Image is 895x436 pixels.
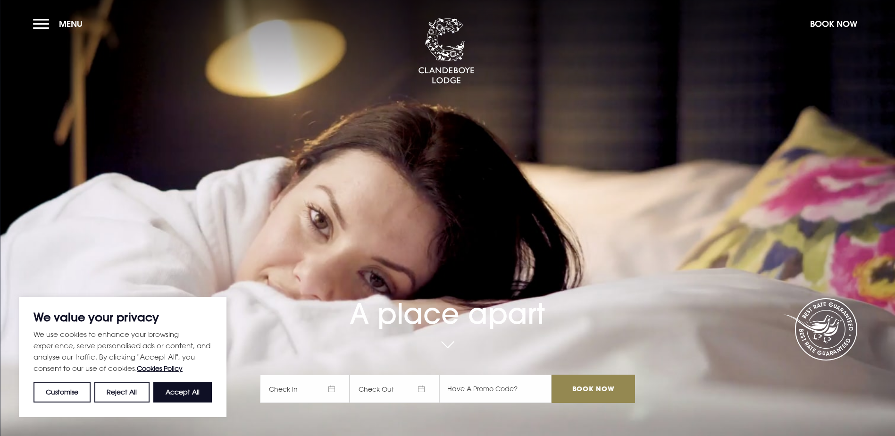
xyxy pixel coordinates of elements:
div: We value your privacy [19,297,226,417]
input: Book Now [552,375,635,403]
button: Book Now [805,14,862,34]
button: Menu [33,14,87,34]
img: Clandeboye Lodge [418,18,475,84]
p: We use cookies to enhance your browsing experience, serve personalised ads or content, and analys... [33,328,212,374]
h1: A place apart [260,270,635,330]
a: Cookies Policy [137,364,183,372]
span: Menu [59,18,83,29]
button: Customise [33,382,91,402]
button: Accept All [153,382,212,402]
button: Reject All [94,382,149,402]
p: We value your privacy [33,311,212,323]
span: Check Out [350,375,439,403]
input: Have A Promo Code? [439,375,552,403]
span: Check In [260,375,350,403]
